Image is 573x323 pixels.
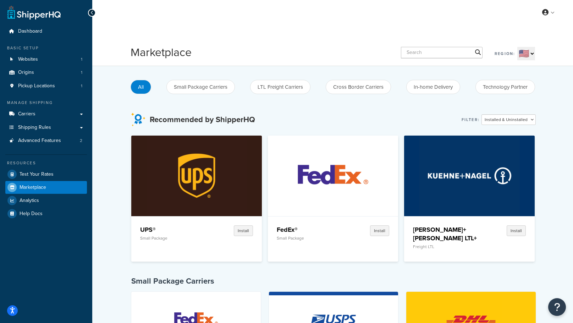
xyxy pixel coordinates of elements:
p: Freight LTL [413,244,480,249]
a: Analytics [5,194,87,207]
a: Carriers [5,108,87,121]
div: Basic Setup [5,45,87,51]
span: Analytics [20,198,39,204]
button: Open Resource Center [548,298,566,316]
div: Manage Shipping [5,100,87,106]
h3: Recommended by ShipperHQ [150,115,255,124]
p: Small Package [140,236,208,241]
span: Shipping Rules [18,125,51,131]
img: FedEx® [283,136,383,216]
button: Technology Partner [475,80,535,94]
img: Kuehne+Nagel LTL+ [419,136,520,216]
a: Marketplace [5,181,87,194]
h4: [PERSON_NAME]+[PERSON_NAME] LTL+ [413,225,480,242]
button: Install [234,225,253,236]
span: 1 [81,56,82,62]
a: Pickup Locations1 [5,80,87,93]
span: Test Your Rates [20,171,54,177]
span: 1 [81,83,82,89]
li: Websites [5,53,87,66]
a: Advanced Features2 [5,134,87,147]
span: Help Docs [20,211,43,217]
button: All [131,80,151,94]
li: Pickup Locations [5,80,87,93]
a: Dashboard [5,25,87,38]
span: 2 [80,138,82,144]
span: 1 [81,70,82,76]
img: UPS® [147,136,247,216]
button: Small Package Carriers [166,80,235,94]
button: Cross Border Carriers [326,80,391,94]
span: Advanced Features [18,138,61,144]
li: Origins [5,66,87,79]
span: Origins [18,70,34,76]
a: Test Your Rates [5,168,87,181]
label: Filter: [462,115,480,125]
button: In-home Delivery [406,80,460,94]
h4: UPS® [140,225,208,234]
button: Install [507,225,526,236]
a: FedEx®FedEx®Small PackageInstall [268,136,398,262]
a: UPS®UPS®Small PackageInstall [131,136,262,262]
h4: FedEx® [277,225,344,234]
button: LTL Freight Carriers [250,80,310,94]
h4: Small Package Carriers [131,276,536,286]
input: Search [401,47,483,58]
label: Region: [495,49,515,59]
span: Carriers [18,111,35,117]
a: Origins1 [5,66,87,79]
button: Install [370,225,389,236]
span: Marketplace [20,185,46,191]
li: Advanced Features [5,134,87,147]
span: Pickup Locations [18,83,55,89]
a: Websites1 [5,53,87,66]
div: Resources [5,160,87,166]
h1: Marketplace [131,44,192,60]
a: Help Docs [5,207,87,220]
p: Small Package [277,236,344,241]
a: Kuehne+Nagel LTL+[PERSON_NAME]+[PERSON_NAME] LTL+Freight LTLInstall [404,136,535,262]
a: Shipping Rules [5,121,87,134]
span: Dashboard [18,28,42,34]
span: Websites [18,56,38,62]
